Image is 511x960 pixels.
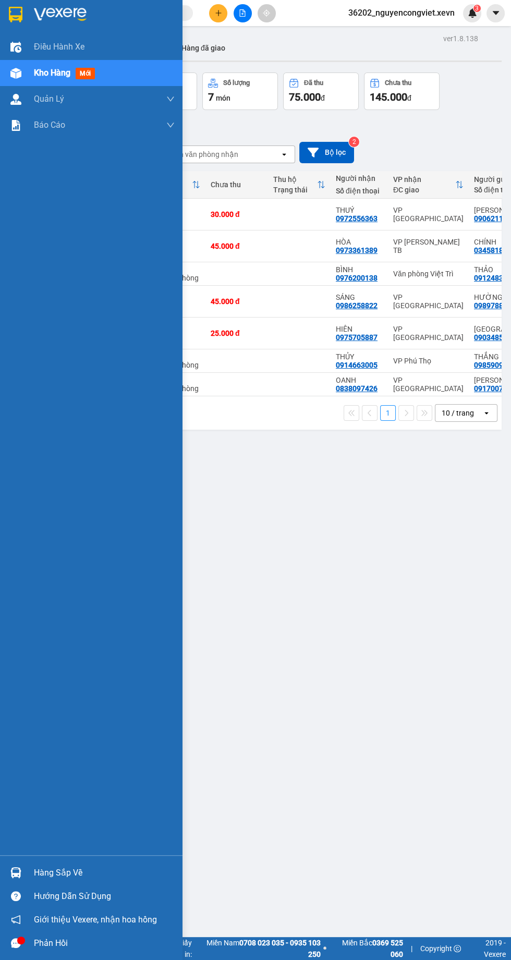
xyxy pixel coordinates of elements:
[482,409,491,417] svg: open
[336,174,383,183] div: Người nhận
[10,867,21,878] img: warehouse-icon
[385,79,411,87] div: Chưa thu
[273,186,317,194] div: Trạng thái
[211,180,263,189] div: Chưa thu
[10,94,21,105] img: warehouse-icon
[211,329,263,337] div: 25.000 đ
[34,118,65,131] span: Báo cáo
[336,214,378,223] div: 0972556363
[411,943,412,954] span: |
[407,94,411,102] span: đ
[468,8,477,18] img: icon-new-feature
[34,935,175,951] div: Phản hồi
[329,937,403,960] span: Miền Bắc
[388,171,469,199] th: Toggle SortBy
[10,42,21,53] img: warehouse-icon
[299,142,354,163] button: Bộ lọc
[336,206,383,214] div: THUÝ
[258,4,276,22] button: aim
[202,72,278,110] button: Số lượng7món
[393,175,455,184] div: VP nhận
[9,7,22,22] img: logo-vxr
[370,91,407,103] span: 145.000
[215,9,222,17] span: plus
[393,270,464,278] div: Văn phòng Việt Trì
[336,384,378,393] div: 0838097426
[393,238,464,254] div: VP [PERSON_NAME] TB
[393,186,455,194] div: ĐC giao
[76,68,95,79] span: mới
[475,5,479,12] span: 3
[34,913,157,926] span: Giới thiệu Vexere, nhận hoa hồng
[442,408,474,418] div: 10 / trang
[223,79,250,87] div: Số lượng
[340,6,463,19] span: 36202_nguyencongviet.xevn
[10,68,21,79] img: warehouse-icon
[173,35,234,60] button: Hàng đã giao
[283,72,359,110] button: Đã thu75.000đ
[393,325,464,342] div: VP [GEOGRAPHIC_DATA]
[380,405,396,421] button: 1
[34,68,70,78] span: Kho hàng
[336,333,378,342] div: 0975705887
[321,94,325,102] span: đ
[11,938,21,948] span: message
[211,297,263,306] div: 45.000 đ
[336,376,383,384] div: OANH
[486,4,505,22] button: caret-down
[166,95,175,103] span: down
[336,274,378,282] div: 0976200138
[239,9,246,17] span: file-add
[349,137,359,147] sup: 2
[336,238,383,246] div: HÒA
[336,265,383,274] div: BÌNH
[34,40,84,53] span: Điều hành xe
[194,937,321,960] span: Miền Nam
[491,8,501,18] span: caret-down
[273,175,317,184] div: Thu hộ
[473,5,481,12] sup: 3
[336,361,378,369] div: 0914663005
[211,210,263,218] div: 30.000 đ
[393,293,464,310] div: VP [GEOGRAPHIC_DATA]
[336,246,378,254] div: 0973361389
[268,171,331,199] th: Toggle SortBy
[11,891,21,901] span: question-circle
[443,33,478,44] div: ver 1.8.138
[336,293,383,301] div: SÁNG
[393,357,464,365] div: VP Phú Thọ
[234,4,252,22] button: file-add
[280,150,288,159] svg: open
[289,91,321,103] span: 75.000
[323,946,326,951] span: ⚪️
[209,4,227,22] button: plus
[336,353,383,361] div: THỦY
[216,94,230,102] span: món
[11,915,21,925] span: notification
[10,120,21,131] img: solution-icon
[364,72,440,110] button: Chưa thu145.000đ
[336,301,378,310] div: 0986258822
[304,79,323,87] div: Đã thu
[208,91,214,103] span: 7
[336,187,383,195] div: Số điện thoại
[211,242,263,250] div: 45.000 đ
[166,149,238,160] div: Chọn văn phòng nhận
[34,889,175,904] div: Hướng dẫn sử dụng
[239,939,321,958] strong: 0708 023 035 - 0935 103 250
[393,376,464,393] div: VP [GEOGRAPHIC_DATA]
[166,121,175,129] span: down
[454,945,461,952] span: copyright
[336,325,383,333] div: HIÊN
[34,92,64,105] span: Quản Lý
[263,9,270,17] span: aim
[393,206,464,223] div: VP [GEOGRAPHIC_DATA]
[372,939,403,958] strong: 0369 525 060
[34,865,175,881] div: Hàng sắp về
